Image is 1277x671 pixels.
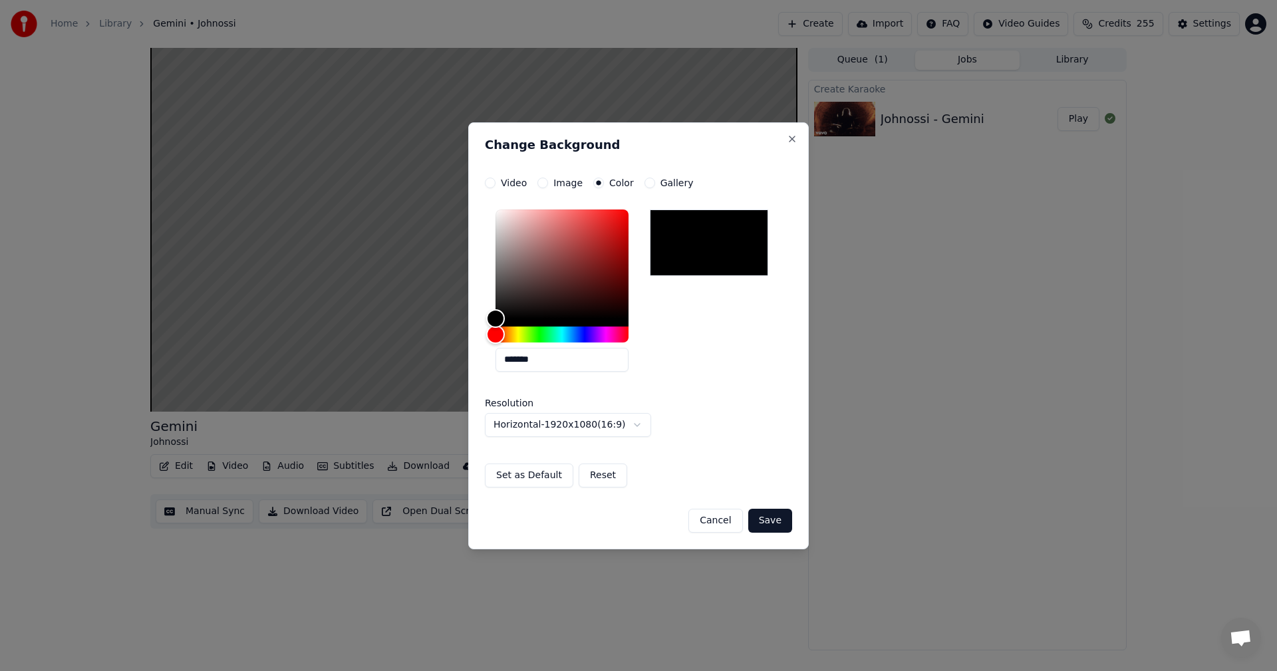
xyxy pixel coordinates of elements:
[688,509,742,533] button: Cancel
[496,327,629,342] div: Hue
[609,178,634,188] label: Color
[485,139,792,151] h2: Change Background
[485,398,618,408] label: Resolution
[485,464,573,487] button: Set as Default
[660,178,694,188] label: Gallery
[579,464,627,487] button: Reset
[748,509,792,533] button: Save
[496,209,629,319] div: Color
[501,178,527,188] label: Video
[553,178,583,188] label: Image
